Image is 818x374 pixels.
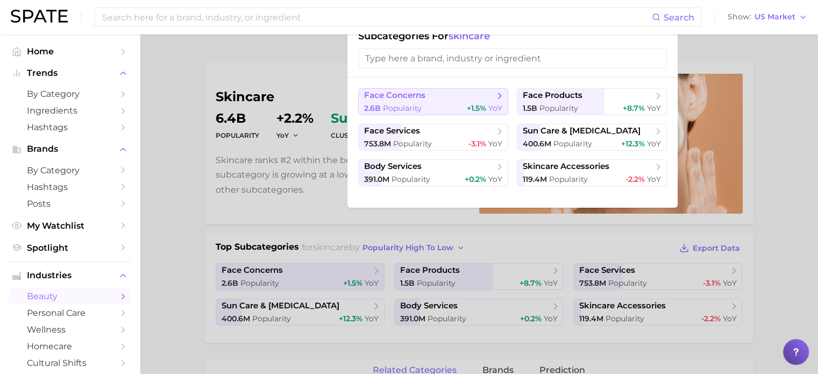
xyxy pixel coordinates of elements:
span: sun care & [MEDICAL_DATA] [523,126,641,136]
span: Show [728,14,751,20]
button: ShowUS Market [725,10,810,24]
span: by Category [27,165,113,175]
span: body services [364,161,422,172]
span: +12.3% [621,139,645,149]
span: face services [364,126,420,136]
span: Spotlight [27,243,113,253]
span: YoY [488,139,502,149]
span: wellness [27,324,113,335]
span: +1.5% [467,103,486,113]
span: 753.8m [364,139,391,149]
button: Trends [9,65,131,81]
span: YoY [488,174,502,184]
button: Brands [9,141,131,157]
input: Type here a brand, industry or ingredient [358,48,667,68]
span: YoY [647,139,661,149]
a: Hashtags [9,179,131,195]
span: -3.1% [468,139,486,149]
span: Hashtags [27,182,113,192]
span: cultural shifts [27,358,113,368]
a: Posts [9,195,131,212]
h1: Subcategories for [358,30,667,42]
span: Search [664,12,694,23]
a: by Category [9,86,131,102]
span: Home [27,46,113,57]
span: My Watchlist [27,221,113,231]
span: by Category [27,89,113,99]
span: beauty [27,291,113,301]
a: beauty [9,288,131,305]
span: personal care [27,308,113,318]
button: skincare accessories119.4m Popularity-2.2% YoY [517,159,667,186]
a: by Category [9,162,131,179]
a: Home [9,43,131,60]
span: Ingredients [27,105,113,116]
span: YoY [647,103,661,113]
span: face concerns [364,90,425,101]
span: Brands [27,144,113,154]
a: homecare [9,338,131,355]
input: Search here for a brand, industry, or ingredient [101,8,652,26]
span: face products [523,90,582,101]
a: Ingredients [9,102,131,119]
button: face products1.5b Popularity+8.7% YoY [517,88,667,115]
span: Popularity [539,103,578,113]
span: skincare accessories [523,161,609,172]
button: face concerns2.6b Popularity+1.5% YoY [358,88,508,115]
button: face services753.8m Popularity-3.1% YoY [358,124,508,151]
button: Industries [9,267,131,284]
span: Popularity [553,139,592,149]
span: US Market [755,14,795,20]
span: YoY [647,174,661,184]
span: Hashtags [27,122,113,132]
button: sun care & [MEDICAL_DATA]400.6m Popularity+12.3% YoY [517,124,667,151]
span: Popularity [393,139,432,149]
span: +8.7% [623,103,645,113]
img: SPATE [11,10,68,23]
span: Trends [27,68,113,78]
a: cultural shifts [9,355,131,371]
span: +0.2% [465,174,486,184]
span: 391.0m [364,174,389,184]
a: wellness [9,321,131,338]
span: -2.2% [625,174,645,184]
span: homecare [27,341,113,351]
a: Hashtags [9,119,131,136]
a: Spotlight [9,239,131,256]
a: personal care [9,305,131,321]
span: 400.6m [523,139,551,149]
span: 2.6b [364,103,381,113]
span: 1.5b [523,103,537,113]
span: YoY [488,103,502,113]
button: body services391.0m Popularity+0.2% YoY [358,159,508,186]
span: Popularity [392,174,430,184]
span: Posts [27,199,113,209]
a: My Watchlist [9,217,131,234]
span: Popularity [549,174,588,184]
span: Industries [27,271,113,280]
span: skincare [449,30,490,42]
span: 119.4m [523,174,547,184]
span: Popularity [383,103,422,113]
